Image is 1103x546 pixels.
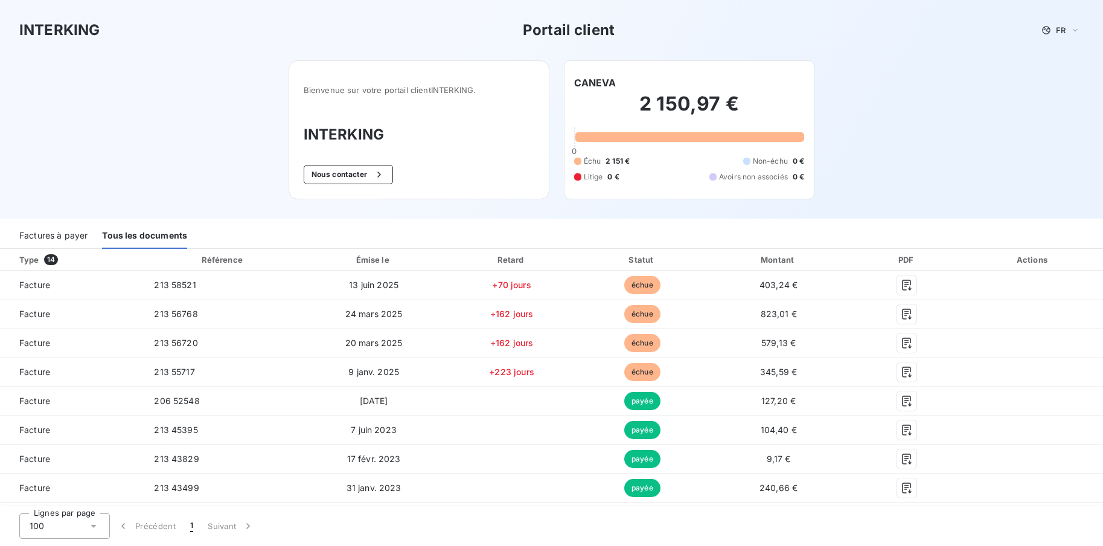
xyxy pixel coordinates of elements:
span: 0 € [793,156,804,167]
span: payée [624,479,660,497]
span: 240,66 € [759,483,798,493]
span: 579,13 € [761,338,796,348]
div: Référence [202,255,243,265]
div: Montant [709,254,848,266]
div: Tous les documents [102,223,187,249]
span: 2 151 € [606,156,630,167]
div: Actions [966,254,1101,266]
span: 0 € [793,172,804,182]
span: échue [624,363,660,381]
div: Factures à payer [19,223,88,249]
span: 13 juin 2025 [349,280,398,290]
button: 1 [183,513,200,539]
span: 213 43829 [154,454,199,464]
span: 24 mars 2025 [345,309,403,319]
h3: INTERKING [19,19,100,41]
span: 9 janv. 2025 [348,367,399,377]
span: échue [624,276,660,294]
span: Facture [10,279,135,291]
span: 206 52548 [154,396,199,406]
span: échue [624,305,660,323]
span: Facture [10,308,135,320]
span: 127,20 € [761,396,796,406]
button: Nous contacter [304,165,393,184]
span: Facture [10,482,135,494]
span: +223 jours [489,367,534,377]
span: Non-échu [753,156,788,167]
span: FR [1056,25,1066,35]
span: 213 45395 [154,425,197,435]
span: 345,59 € [760,367,797,377]
span: Bienvenue sur votre portail client INTERKING . [304,85,534,95]
span: 213 55717 [154,367,194,377]
div: Émise le [304,254,443,266]
span: +162 jours [490,338,534,348]
span: payée [624,421,660,439]
span: échue [624,334,660,352]
h3: INTERKING [304,124,534,146]
span: 20 mars 2025 [345,338,403,348]
span: +70 jours [492,280,531,290]
div: PDF [853,254,961,266]
div: Retard [448,254,575,266]
span: 0 € [607,172,619,182]
span: 1 [190,520,193,532]
span: 213 58521 [154,280,196,290]
span: 9,17 € [767,454,791,464]
span: payée [624,450,660,468]
button: Suivant [200,513,261,539]
h3: Portail client [523,19,615,41]
span: 213 56768 [154,309,197,319]
span: 213 43499 [154,483,199,493]
span: 823,01 € [761,309,797,319]
span: +162 jours [490,309,534,319]
span: payée [624,392,660,410]
h2: 2 150,97 € [574,92,805,128]
span: 14 [44,254,58,265]
span: Facture [10,424,135,436]
span: 0 [572,146,577,156]
h6: CANEVA [574,75,616,90]
span: Facture [10,337,135,349]
span: [DATE] [360,396,388,406]
span: Avoirs non associés [719,172,788,182]
span: Échu [584,156,601,167]
span: 100 [30,520,44,532]
button: Précédent [110,513,183,539]
div: Statut [580,254,705,266]
span: 7 juin 2023 [351,425,397,435]
span: Litige [584,172,603,182]
span: Facture [10,395,135,407]
span: Facture [10,366,135,378]
span: 31 janv. 2023 [347,483,401,493]
span: 17 févr. 2023 [347,454,401,464]
div: Type [12,254,142,266]
span: 213 56720 [154,338,197,348]
span: 104,40 € [761,425,797,435]
span: 403,24 € [759,280,798,290]
span: Facture [10,453,135,465]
